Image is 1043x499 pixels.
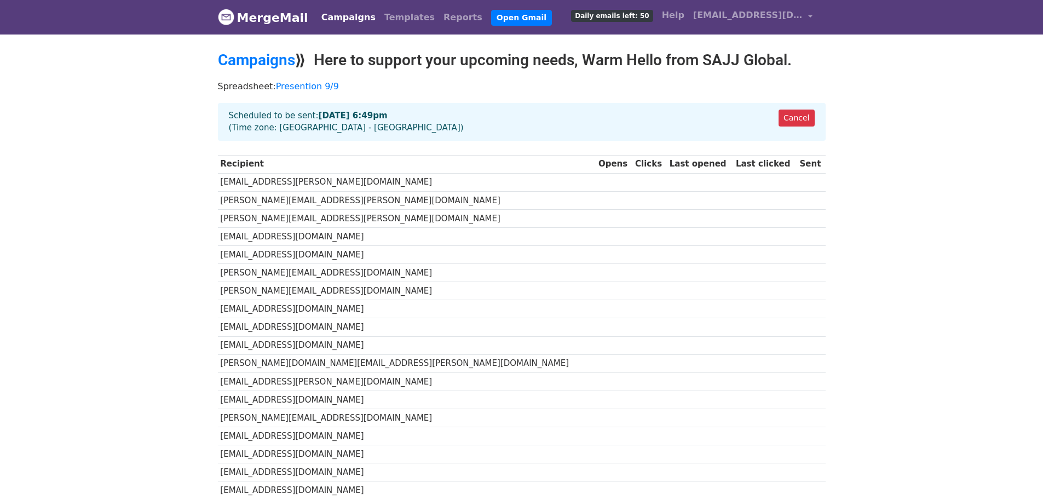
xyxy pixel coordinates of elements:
td: [EMAIL_ADDRESS][PERSON_NAME][DOMAIN_NAME] [218,173,596,191]
a: Campaigns [218,51,295,69]
a: Templates [380,7,439,28]
td: [EMAIL_ADDRESS][DOMAIN_NAME] [218,445,596,463]
td: [EMAIL_ADDRESS][DOMAIN_NAME] [218,391,596,409]
a: [EMAIL_ADDRESS][DOMAIN_NAME] [689,4,817,30]
strong: [DATE] 6:49pm [319,111,388,121]
a: MergeMail [218,6,308,29]
a: Daily emails left: 50 [567,4,657,26]
span: [EMAIL_ADDRESS][DOMAIN_NAME] [693,9,803,22]
a: Reports [439,7,487,28]
div: Scheduled to be sent: (Time zone: [GEOGRAPHIC_DATA] - [GEOGRAPHIC_DATA]) [218,103,826,141]
td: [PERSON_NAME][EMAIL_ADDRESS][PERSON_NAME][DOMAIN_NAME] [218,191,596,209]
td: [EMAIL_ADDRESS][DOMAIN_NAME] [218,318,596,336]
td: [PERSON_NAME][EMAIL_ADDRESS][DOMAIN_NAME] [218,409,596,427]
a: Campaigns [317,7,380,28]
span: Daily emails left: 50 [571,10,653,22]
td: [EMAIL_ADDRESS][DOMAIN_NAME] [218,427,596,445]
td: [PERSON_NAME][EMAIL_ADDRESS][DOMAIN_NAME] [218,282,596,300]
th: Last clicked [733,155,797,173]
p: Spreadsheet: [218,81,826,92]
a: Presention 9/9 [276,81,339,91]
td: [EMAIL_ADDRESS][DOMAIN_NAME] [218,336,596,354]
td: [EMAIL_ADDRESS][DOMAIN_NAME] [218,300,596,318]
th: Clicks [632,155,667,173]
td: [PERSON_NAME][DOMAIN_NAME][EMAIL_ADDRESS][PERSON_NAME][DOMAIN_NAME] [218,354,596,372]
td: [PERSON_NAME][EMAIL_ADDRESS][DOMAIN_NAME] [218,264,596,282]
td: [EMAIL_ADDRESS][DOMAIN_NAME] [218,463,596,481]
h2: ⟫ Here to support your upcoming needs, Warm Hello from SAJJ Global. [218,51,826,70]
th: Sent [797,155,826,173]
a: Help [658,4,689,26]
a: Open Gmail [491,10,552,26]
td: [EMAIL_ADDRESS][PERSON_NAME][DOMAIN_NAME] [218,372,596,391]
th: Opens [596,155,632,173]
th: Last opened [667,155,733,173]
td: [EMAIL_ADDRESS][DOMAIN_NAME] [218,246,596,264]
th: Recipient [218,155,596,173]
td: [EMAIL_ADDRESS][DOMAIN_NAME] [218,227,596,245]
img: MergeMail logo [218,9,234,25]
td: [PERSON_NAME][EMAIL_ADDRESS][PERSON_NAME][DOMAIN_NAME] [218,209,596,227]
a: Cancel [779,110,814,127]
